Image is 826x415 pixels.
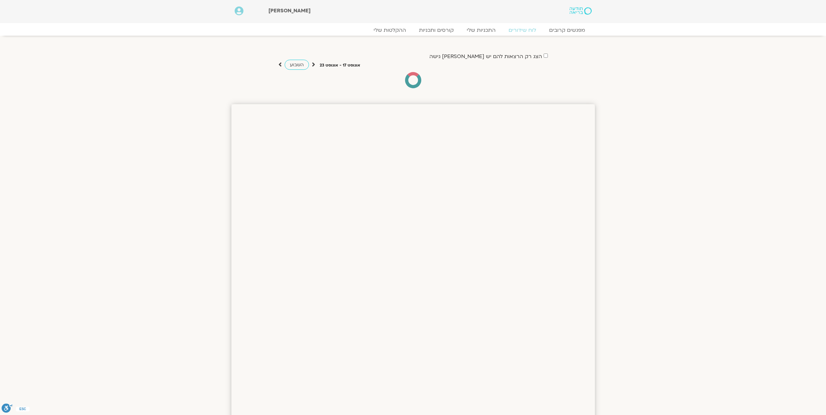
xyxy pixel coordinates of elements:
a: קורסים ותכניות [413,27,460,33]
span: [PERSON_NAME] [268,7,311,14]
span: השבוע [290,62,304,68]
nav: Menu [235,27,592,33]
a: לוח שידורים [502,27,543,33]
p: אוגוסט 17 - אוגוסט 23 [320,62,360,69]
a: מפגשים קרובים [543,27,592,33]
a: השבוע [285,60,309,70]
a: ההקלטות שלי [367,27,413,33]
label: הצג רק הרצאות להם יש [PERSON_NAME] גישה [429,54,542,59]
a: התכניות שלי [460,27,502,33]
